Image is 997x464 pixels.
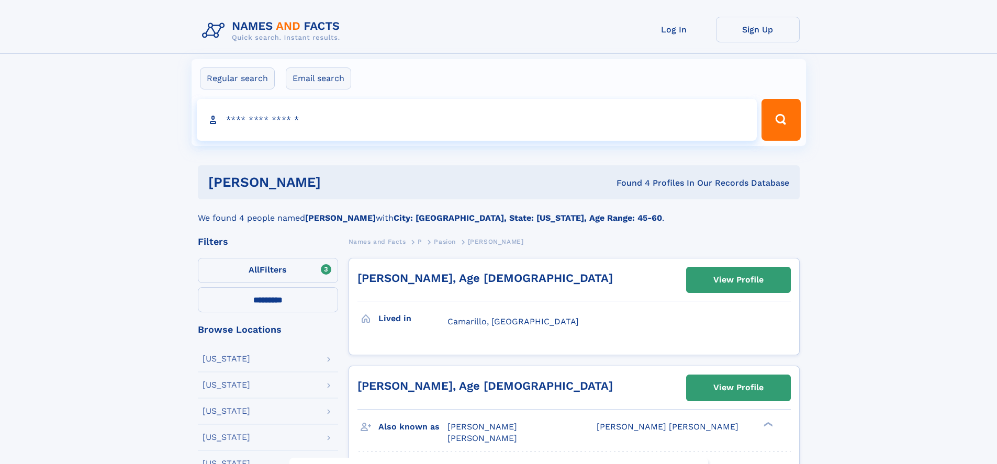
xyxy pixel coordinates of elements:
[198,258,338,283] label: Filters
[687,375,790,400] a: View Profile
[305,213,376,223] b: [PERSON_NAME]
[761,99,800,141] button: Search Button
[349,235,406,248] a: Names and Facts
[208,176,469,189] h1: [PERSON_NAME]
[468,238,524,245] span: [PERSON_NAME]
[447,433,517,443] span: [PERSON_NAME]
[198,325,338,334] div: Browse Locations
[716,17,800,42] a: Sign Up
[632,17,716,42] a: Log In
[394,213,662,223] b: City: [GEOGRAPHIC_DATA], State: [US_STATE], Age Range: 45-60
[761,421,774,427] div: ❯
[198,199,800,224] div: We found 4 people named with .
[203,355,250,363] div: [US_STATE]
[418,235,422,248] a: P
[468,177,789,189] div: Found 4 Profiles In Our Records Database
[687,267,790,292] a: View Profile
[203,407,250,415] div: [US_STATE]
[418,238,422,245] span: P
[286,67,351,89] label: Email search
[203,381,250,389] div: [US_STATE]
[357,379,613,392] a: [PERSON_NAME], Age [DEMOGRAPHIC_DATA]
[357,271,613,285] a: [PERSON_NAME], Age [DEMOGRAPHIC_DATA]
[447,422,517,432] span: [PERSON_NAME]
[597,422,738,432] span: [PERSON_NAME] [PERSON_NAME]
[713,268,764,292] div: View Profile
[434,235,456,248] a: Pasion
[200,67,275,89] label: Regular search
[447,316,579,326] span: Camarillo, [GEOGRAPHIC_DATA]
[198,237,338,246] div: Filters
[203,433,250,442] div: [US_STATE]
[713,376,764,400] div: View Profile
[434,238,456,245] span: Pasion
[378,310,447,327] h3: Lived in
[378,418,447,436] h3: Also known as
[197,99,757,141] input: search input
[198,17,349,45] img: Logo Names and Facts
[249,265,260,275] span: All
